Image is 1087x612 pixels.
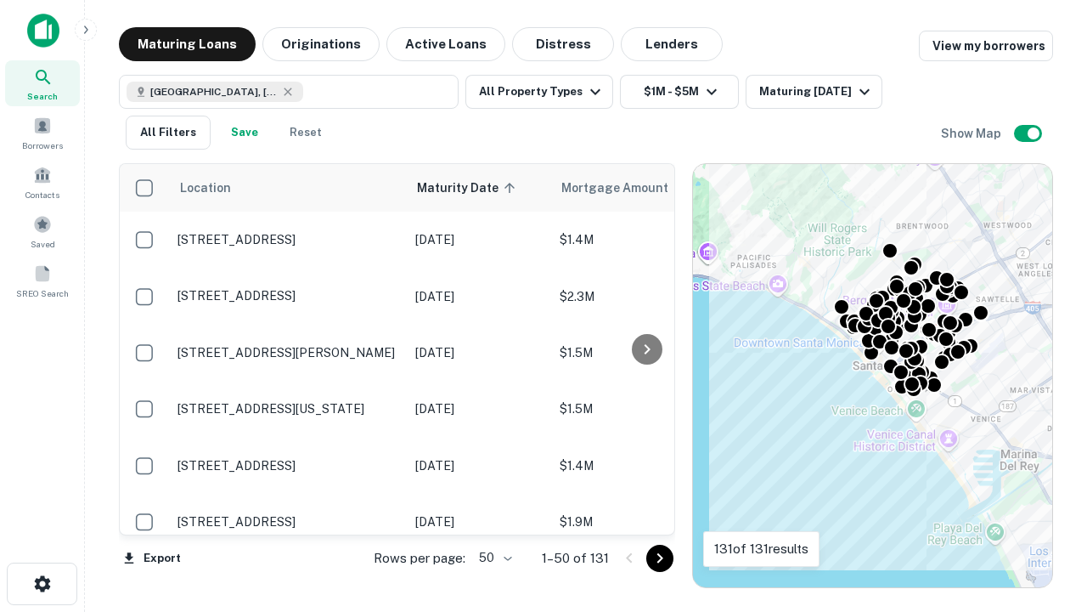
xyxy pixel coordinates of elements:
p: $1.5M [560,343,729,362]
p: 131 of 131 results [714,539,808,559]
p: [DATE] [415,456,543,475]
span: Location [179,178,231,198]
a: Contacts [5,159,80,205]
button: Reset [279,116,333,150]
button: [GEOGRAPHIC_DATA], [GEOGRAPHIC_DATA], [GEOGRAPHIC_DATA] [119,75,459,109]
span: Maturity Date [417,178,521,198]
p: $2.3M [560,287,729,306]
p: [STREET_ADDRESS] [177,514,398,530]
th: Maturity Date [407,164,551,212]
div: 50 [472,546,515,570]
p: [DATE] [415,287,543,306]
p: [DATE] [415,343,543,362]
button: Lenders [621,27,723,61]
p: $1.4M [560,230,729,249]
span: Saved [31,237,55,251]
button: Active Loans [386,27,505,61]
p: [STREET_ADDRESS] [177,232,398,247]
p: [STREET_ADDRESS][US_STATE] [177,401,398,416]
span: Borrowers [22,139,63,152]
th: Location [169,164,407,212]
a: Borrowers [5,110,80,156]
p: 1–50 of 131 [542,548,609,569]
p: Rows per page: [374,548,465,569]
th: Mortgage Amount [551,164,738,212]
a: SREO Search [5,258,80,303]
a: Search [5,60,80,106]
a: Saved [5,208,80,254]
button: Go to next page [646,545,673,572]
p: [STREET_ADDRESS] [177,458,398,473]
p: $1.9M [560,513,729,531]
p: [DATE] [415,230,543,249]
iframe: Chat Widget [1002,476,1087,558]
span: Contacts [25,188,59,201]
button: $1M - $5M [620,75,739,109]
span: Mortgage Amount [561,178,690,198]
button: Maturing [DATE] [746,75,882,109]
button: Maturing Loans [119,27,256,61]
button: Save your search to get updates of matches that match your search criteria. [217,116,272,150]
button: All Filters [126,116,211,150]
h6: Show Map [941,124,1004,143]
p: [DATE] [415,513,543,531]
span: Search [27,89,58,103]
div: Maturing [DATE] [759,82,875,102]
button: Export [119,546,185,571]
p: [STREET_ADDRESS][PERSON_NAME] [177,345,398,360]
p: $1.5M [560,399,729,418]
span: [GEOGRAPHIC_DATA], [GEOGRAPHIC_DATA], [GEOGRAPHIC_DATA] [150,84,278,99]
div: 0 0 [693,164,1052,587]
span: SREO Search [16,286,69,300]
img: capitalize-icon.png [27,14,59,48]
button: Originations [262,27,380,61]
button: All Property Types [465,75,613,109]
button: Distress [512,27,614,61]
p: $1.4M [560,456,729,475]
p: [DATE] [415,399,543,418]
p: [STREET_ADDRESS] [177,288,398,303]
a: View my borrowers [919,31,1053,61]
